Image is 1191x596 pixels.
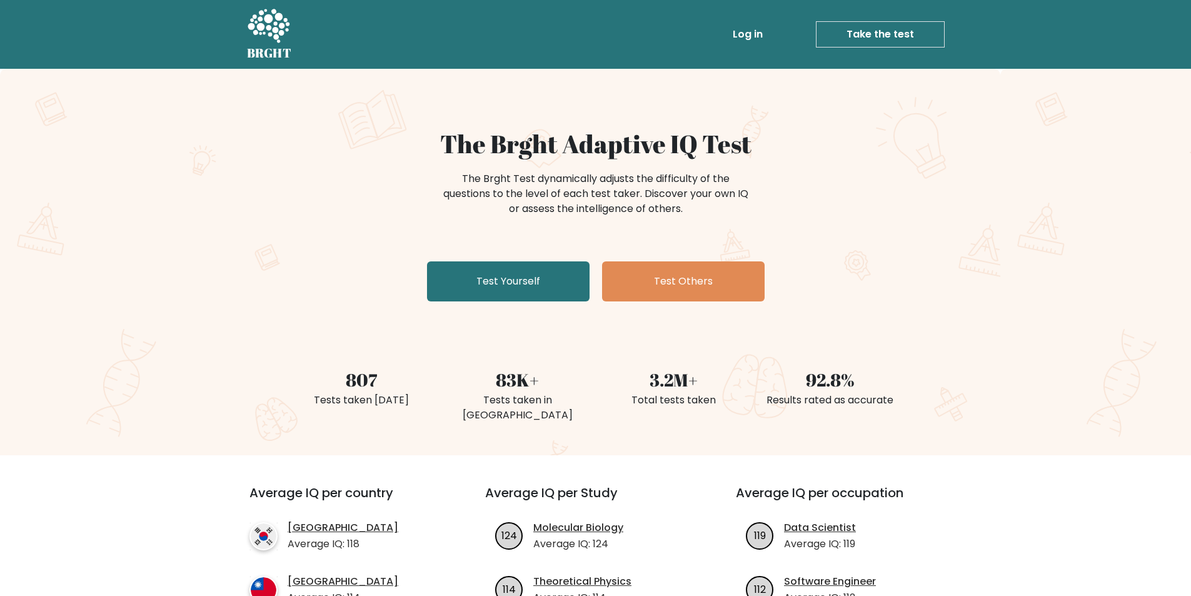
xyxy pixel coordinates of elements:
[754,528,766,542] text: 119
[736,485,957,515] h3: Average IQ per occupation
[249,485,440,515] h3: Average IQ per country
[288,574,398,589] a: [GEOGRAPHIC_DATA]
[247,5,292,64] a: BRGHT
[784,520,856,535] a: Data Scientist
[602,261,765,301] a: Test Others
[503,582,516,596] text: 114
[291,393,432,408] div: Tests taken [DATE]
[784,537,856,552] p: Average IQ: 119
[816,21,945,48] a: Take the test
[485,485,706,515] h3: Average IQ per Study
[288,537,398,552] p: Average IQ: 118
[533,574,631,589] a: Theoretical Physics
[501,528,517,542] text: 124
[728,22,768,47] a: Log in
[760,366,901,393] div: 92.8%
[291,366,432,393] div: 807
[603,393,745,408] div: Total tests taken
[427,261,590,301] a: Test Yourself
[603,366,745,393] div: 3.2M+
[754,582,766,596] text: 112
[784,574,876,589] a: Software Engineer
[447,393,588,423] div: Tests taken in [GEOGRAPHIC_DATA]
[288,520,398,535] a: [GEOGRAPHIC_DATA]
[247,46,292,61] h5: BRGHT
[447,366,588,393] div: 83K+
[249,522,278,550] img: country
[440,171,752,216] div: The Brght Test dynamically adjusts the difficulty of the questions to the level of each test take...
[533,537,623,552] p: Average IQ: 124
[291,129,901,159] h1: The Brght Adaptive IQ Test
[533,520,623,535] a: Molecular Biology
[760,393,901,408] div: Results rated as accurate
